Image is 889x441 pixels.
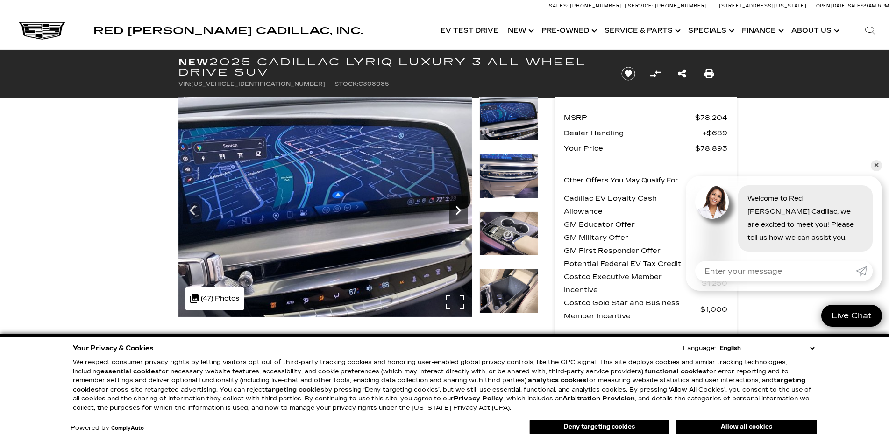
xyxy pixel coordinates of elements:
[549,3,625,8] a: Sales: [PHONE_NUMBER]
[564,270,727,296] a: Costco Executive Member Incentive $1,250
[93,26,363,35] a: Red [PERSON_NAME] Cadillac, Inc.
[719,3,807,9] a: [STREET_ADDRESS][US_STATE]
[564,218,706,231] span: GM Educator Offer
[73,377,805,393] strong: targeting cookies
[865,3,889,9] span: 9 AM-6 PM
[100,368,159,375] strong: essential cookies
[479,97,538,141] img: New 2025 Emerald Lake Metallic Cadillac Luxury 3 image 22
[564,111,695,124] span: MSRP
[564,270,702,296] span: Costco Executive Member Incentive
[827,310,876,321] span: Live Chat
[178,57,606,77] h1: 2025 Cadillac LYRIQ Luxury 3 All Wheel Drive SUV
[564,192,727,218] a: Cadillac EV Loyalty Cash Allowance $1,000
[695,261,856,281] input: Enter your message
[191,81,325,87] span: [US_VEHICLE_IDENTIFICATION_NUMBER]
[695,142,727,155] span: $78,893
[703,126,727,140] span: $689
[562,395,635,402] strong: Arbitration Provision
[479,154,538,198] img: New 2025 Emerald Lake Metallic Cadillac Luxury 3 image 23
[564,296,727,322] a: Costco Gold Star and Business Member Incentive $1,000
[695,111,727,124] span: $78,204
[549,3,569,9] span: Sales:
[73,358,817,413] p: We respect consumer privacy rights by letting visitors opt out of third-party tracking cookies an...
[683,12,737,49] a: Specials
[683,345,716,351] div: Language:
[856,261,873,281] a: Submit
[529,420,669,434] button: Deny targeting cookies
[564,126,703,140] span: Dealer Handling
[816,3,847,9] span: Open [DATE]
[528,377,586,384] strong: analytics cookies
[718,343,817,353] select: Language Select
[178,56,209,68] strong: New
[564,111,727,124] a: MSRP $78,204
[678,67,686,80] a: Share this New 2025 Cadillac LYRIQ Luxury 3 All Wheel Drive SUV
[19,22,65,40] img: Cadillac Dark Logo with Cadillac White Text
[570,3,622,9] span: [PHONE_NUMBER]
[645,368,706,375] strong: functional cookies
[93,25,363,36] span: Red [PERSON_NAME] Cadillac, Inc.
[848,3,865,9] span: Sales:
[628,3,654,9] span: Service:
[787,12,842,49] a: About Us
[625,3,710,8] a: Service: [PHONE_NUMBER]
[454,395,503,402] u: Privacy Policy
[564,174,678,187] p: Other Offers You May Qualify For
[73,342,154,355] span: Your Privacy & Cookies
[111,426,144,431] a: ComplyAuto
[648,67,662,81] button: Compare Vehicle
[503,12,537,49] a: New
[183,196,202,224] div: Previous
[71,425,144,431] div: Powered by
[564,142,727,155] a: Your Price $78,893
[564,192,700,218] span: Cadillac EV Loyalty Cash Allowance
[564,126,727,140] a: Dealer Handling $689
[564,257,699,270] span: Potential Federal EV Tax Credit
[334,81,358,87] span: Stock:
[737,12,787,49] a: Finance
[852,12,889,49] div: Search
[449,196,468,224] div: Next
[821,305,882,327] a: Live Chat
[676,420,817,434] button: Allow all cookies
[564,231,706,244] span: GM Military Offer
[564,244,727,257] a: GM First Responder Offer $500
[178,81,191,87] span: VIN:
[600,12,683,49] a: Service & Parts
[700,303,727,316] span: $1,000
[738,185,873,252] div: Welcome to Red [PERSON_NAME] Cadillac, we are excited to meet you! Please tell us how we can assi...
[358,81,389,87] span: C308085
[178,97,472,317] img: New 2025 Emerald Lake Metallic Cadillac Luxury 3 image 22
[618,66,639,81] button: Save vehicle
[564,231,727,244] a: GM Military Offer $500
[564,244,706,257] span: GM First Responder Offer
[185,287,244,310] div: (47) Photos
[436,12,503,49] a: EV Test Drive
[479,269,538,313] img: New 2025 Emerald Lake Metallic Cadillac Luxury 3 image 25
[537,12,600,49] a: Pre-Owned
[695,185,729,219] img: Agent profile photo
[655,3,707,9] span: [PHONE_NUMBER]
[564,296,700,322] span: Costco Gold Star and Business Member Incentive
[704,67,714,80] a: Print this New 2025 Cadillac LYRIQ Luxury 3 All Wheel Drive SUV
[564,142,695,155] span: Your Price
[479,211,538,256] img: New 2025 Emerald Lake Metallic Cadillac Luxury 3 image 24
[564,257,727,270] a: Potential Federal EV Tax Credit $7,500
[265,386,324,393] strong: targeting cookies
[564,218,727,231] a: GM Educator Offer $500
